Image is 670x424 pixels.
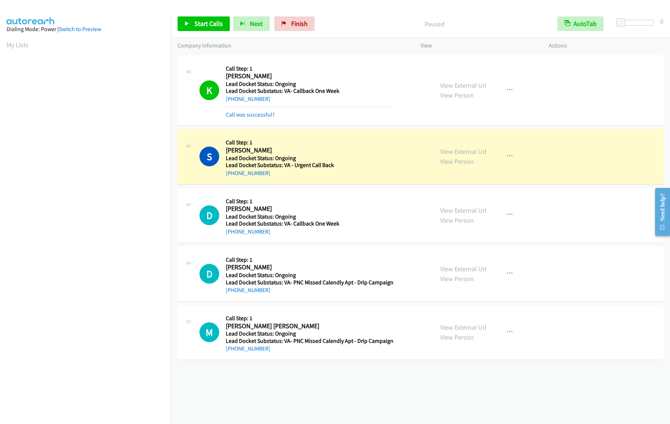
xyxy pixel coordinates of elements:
[226,72,391,80] h2: [PERSON_NAME]
[440,265,487,273] a: View External Url
[226,155,391,162] h5: Lead Docket Status: Ongoing
[199,322,219,342] h1: M
[199,205,219,225] h1: D
[7,25,164,34] div: Dialing Mode: Power |
[226,256,393,264] h5: Call Step: 1
[440,216,474,224] a: View Person
[226,279,393,286] h5: Lead Docket Substatus: VA- PNC Missed Calendly Apt - Drip Campaign
[226,170,270,177] a: [PHONE_NUMBER]
[226,330,393,337] h5: Lead Docket Status: Ongoing
[440,147,487,156] a: View External Url
[226,198,391,205] h5: Call Step: 1
[226,263,391,272] h2: [PERSON_NAME]
[440,323,487,332] a: View External Url
[178,16,230,31] a: Start Calls
[420,41,536,50] p: View
[291,19,308,28] span: Finish
[226,287,270,294] a: [PHONE_NUMBER]
[178,41,407,50] p: Company Information
[274,16,315,31] a: Finish
[440,333,474,341] a: View Person
[440,275,474,283] a: View Person
[199,322,219,342] div: The call is yet to be attempted
[549,41,664,50] p: Actions
[226,95,270,102] a: [PHONE_NUMBER]
[226,337,393,345] h5: Lead Docket Substatus: VA- PNC Missed Calendly Apt - Drip Campaign
[7,56,171,404] iframe: Dialpad
[226,220,391,227] h5: Lead Docket Substatus: VA- Callback One Week
[199,80,219,100] h1: K
[250,19,263,28] span: Next
[226,87,391,95] h5: Lead Docket Substatus: VA- Callback One Week
[226,205,391,213] h2: [PERSON_NAME]
[324,19,544,29] p: Paused
[226,213,391,220] h5: Lead Docket Status: Ongoing
[199,264,219,284] div: The call is yet to be attempted
[440,206,487,215] a: View External Url
[226,315,393,322] h5: Call Step: 1
[440,157,474,166] a: View Person
[660,16,663,26] div: 0
[226,272,393,279] h5: Lead Docket Status: Ongoing
[199,264,219,284] h1: D
[199,147,219,166] h1: S
[620,20,654,26] div: Delay between calls (in seconds)
[226,322,391,330] h2: [PERSON_NAME] [PERSON_NAME]
[226,65,391,72] h5: Call Step: 1
[440,81,487,90] a: View External Url
[226,162,391,169] h5: Lead Docket Substatus: VA - Urgent Call Back
[199,205,219,225] div: The call is yet to be attempted
[59,26,101,33] a: Switch to Preview
[557,16,604,31] button: AutoTab
[7,41,28,49] a: My Lists
[194,19,223,28] span: Start Calls
[226,139,391,146] h5: Call Step: 1
[649,183,670,241] iframe: Resource Center
[226,345,270,352] a: [PHONE_NUMBER]
[226,111,275,118] a: Call was successful?
[440,91,474,99] a: View Person
[226,228,270,235] a: [PHONE_NUMBER]
[233,16,270,31] button: Next
[226,80,391,88] h5: Lead Docket Status: Ongoing
[226,146,391,155] h2: [PERSON_NAME]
